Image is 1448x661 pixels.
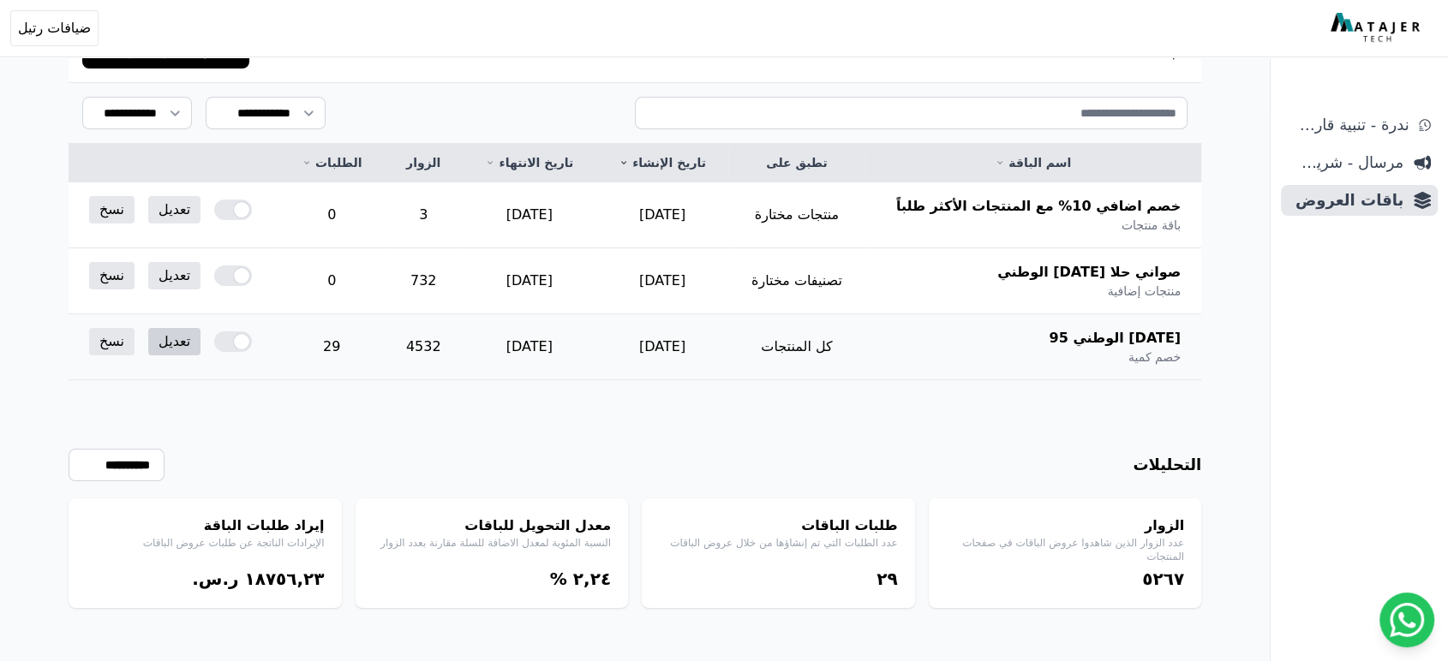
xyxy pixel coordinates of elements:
[659,536,898,550] p: عدد الطلبات التي تم إنشاؤها من خلال عروض الباقات
[463,248,596,314] td: [DATE]
[384,248,463,314] td: 732
[1122,217,1181,234] span: باقة منتجات
[384,182,463,248] td: 3
[946,567,1185,591] div: ٥٢٦٧
[659,567,898,591] div: ٢٩
[300,154,363,171] a: الطلبات
[89,262,135,289] a: نسخ
[86,536,325,550] p: الإيرادات الناتجة عن طلبات عروض الباقات
[279,314,384,380] td: 29
[728,144,865,182] th: تطبق على
[573,569,611,589] bdi: ٢,٢٤
[148,328,200,355] a: تعديل
[885,154,1181,171] a: اسم الباقة
[1288,188,1403,212] span: باقات العروض
[728,182,865,248] td: منتجات مختارة
[1128,348,1181,366] span: خصم كمية
[89,196,135,223] a: نسخ
[728,314,865,380] td: كل المنتجات
[384,144,463,182] th: الزوار
[596,248,729,314] td: [DATE]
[148,196,200,223] a: تعديل
[946,515,1185,536] h4: الزوار
[1288,113,1409,137] span: ندرة - تنبية قارب علي النفاذ
[463,182,596,248] td: [DATE]
[1049,328,1181,348] span: [DATE] الوطني 95
[18,18,91,39] span: ضيافات رتيل
[896,196,1181,217] span: خصم اضافي 10% مع المنتجات الأكثر طلباً
[1108,283,1181,300] span: منتجات إضافية
[728,248,865,314] td: تصنيفات مختارة
[463,314,596,380] td: [DATE]
[483,154,576,171] a: تاريخ الانتهاء
[997,262,1181,283] span: صواني حلا [DATE] الوطني
[384,314,463,380] td: 4532
[86,515,325,536] h4: إيراد طلبات الباقة
[244,569,324,589] bdi: ١٨٧٥٦,٢۳
[596,182,729,248] td: [DATE]
[946,536,1185,563] p: عدد الزوار الذين شاهدوا عروض الباقات في صفحات المنتجات
[148,262,200,289] a: تعديل
[659,515,898,536] h4: طلبات الباقات
[192,569,238,589] span: ر.س.
[10,10,99,46] button: ضيافات رتيل
[89,328,135,355] a: نسخ
[279,182,384,248] td: 0
[550,569,567,589] span: %
[596,314,729,380] td: [DATE]
[1331,13,1424,44] img: MatajerTech Logo
[279,248,384,314] td: 0
[373,536,612,550] p: النسبة المئوية لمعدل الاضافة للسلة مقارنة بعدد الزوار
[1288,151,1403,175] span: مرسال - شريط دعاية
[617,154,709,171] a: تاريخ الإنشاء
[1133,453,1201,477] h3: التحليلات
[373,515,612,536] h4: معدل التحويل للباقات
